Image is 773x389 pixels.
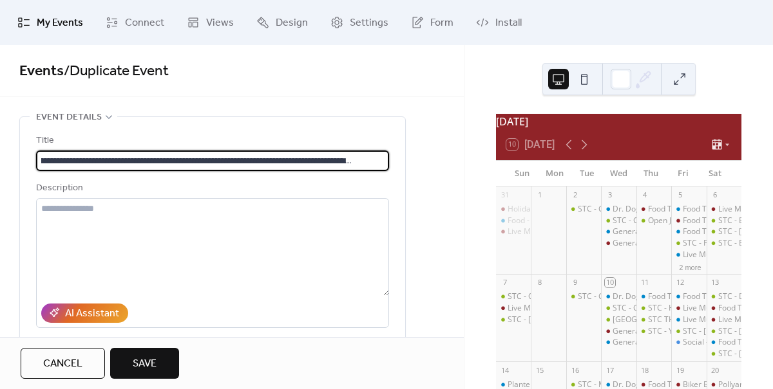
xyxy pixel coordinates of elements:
[64,57,169,86] span: / Duplicate Event
[671,204,706,215] div: Food Truck - Koris Koop -Roselle @ Fri Sep 5, 2025 5pm - 9pm (CDT)
[707,303,741,314] div: Food Truck - Happy Times - Lemont @ Sat Sep 13, 2025 2pm - 6pm (CDT)
[636,303,671,314] div: STC - Happy Lobster @ Thu Sep 11, 2025 5pm - 9pm (CDT)
[496,215,531,226] div: Food - Good Stuff Eats - Roselle @ Sun Aug 31, 2025 1pm - 4pm (CDT)
[707,238,741,249] div: STC - EXHALE @ Sat Sep 6, 2025 7pm - 10pm (CDT)
[707,204,741,215] div: Live Music- InFunktious Duo - Lemont @ Sat Sep 6, 2025 2pm - 5pm (CDT)
[601,291,636,302] div: Dr. Dog’s Food Truck - Roselle @ Weekly from 6pm to 9pm
[671,337,706,348] div: Social - Magician Pat Flanagan @ Fri Sep 12, 2025 8pm - 10:30pm (CDT)
[539,161,571,186] div: Mon
[601,337,636,348] div: General Knowledge Trivia - Roselle @ Wed Sep 10, 2025 7pm - 9pm (CDT)
[506,161,539,186] div: Sun
[571,161,603,186] div: Tue
[711,278,720,287] div: 13
[675,190,685,200] div: 5
[711,190,720,200] div: 6
[496,314,531,325] div: STC - Hunt House Creative Arts Center Adult Band Showcase @ Sun Sep 7, 2025 5pm - 7pm (CDT)STC - ...
[601,238,636,249] div: General Knowledge Trivia - Lemont @ Wed Sep 3, 2025 7pm - 9pm (CDT)
[8,5,93,40] a: My Events
[699,161,731,186] div: Sat
[601,215,636,226] div: STC - Charity Bike Ride with Sammy's Bikes @ Weekly from 6pm to 7:30pm on Wednesday from Wed May ...
[671,238,706,249] div: STC - Four Ds BBQ @ Fri Sep 5, 2025 5pm - 9pm (CDT)
[636,314,671,325] div: STC THEME NIGHT - YACHT ROCK @ Thu Sep 11, 2025 6pm - 10pm (CDT)
[601,326,636,337] div: General Knowledge Trivia - Lemont @ Wed Sep 10, 2025 7pm - 9pm (CDT)
[601,314,636,325] div: STC - Stadium Street Eats @ Wed Sep 10, 2025 6pm - 9pm (CDT)
[671,291,706,302] div: Food Truck - Da Wing Wagon/ Launch party - Roselle @ Fri Sep 12, 2025 5pm - 9pm (CDT)
[350,15,388,31] span: Settings
[36,110,102,125] span: Event details
[675,365,685,375] div: 19
[605,365,615,375] div: 17
[570,278,580,287] div: 9
[570,190,580,200] div: 2
[566,204,601,215] div: STC - General Knowledge Trivia @ Tue Sep 2, 2025 7pm - 9pm (CDT)
[495,15,522,31] span: Install
[605,278,615,287] div: 10
[707,337,741,348] div: Food Truck - Chuck’s Wood Fired Pizza - Roselle @ Sat Sep 13, 2025 5pm - 8pm (CST)
[671,249,706,260] div: Live Music - Billy Denton - Roselle @ Fri Sep 5, 2025 7pm - 10pm (CDT)
[603,161,635,186] div: Wed
[640,278,650,287] div: 11
[19,57,64,86] a: Events
[43,356,82,372] span: Cancel
[496,226,531,237] div: Live Music - Shawn Salmon - Lemont @ Sun Aug 31, 2025 2pm - 5pm (CDT)
[535,365,544,375] div: 15
[535,278,544,287] div: 8
[671,226,706,237] div: Food Truck- Uncle Cams Sandwiches - Roselle @ Fri Sep 5, 2025 5pm - 9pm (CDT)
[636,326,671,337] div: STC - Yacht Rockettes @ Thu Sep 11, 2025 7pm - 10pm (CDT)
[667,161,699,186] div: Fri
[671,215,706,226] div: Food Truck - Pizza 750 - Lemont @ Fri Sep 5, 2025 5pm - 9pm (CDT)
[635,161,667,186] div: Thu
[671,326,706,337] div: STC - Warren Douglas Band @ Fri Sep 12, 2025 7pm - 10pm (CDT)
[508,291,714,302] div: STC - Outdoor Doggie Dining class @ 1pm - 2:30pm (CDT)
[508,226,711,237] div: Live Music - [PERSON_NAME] @ [DATE] 2pm - 5pm (CDT)
[65,306,119,321] div: AI Assistant
[110,348,179,379] button: Save
[640,365,650,375] div: 18
[508,215,718,226] div: Food - Good Stuff Eats - Roselle @ [DATE] 1pm - 4pm (CDT)
[500,278,510,287] div: 7
[707,291,741,302] div: STC - Dark Horse Grill @ Sat Sep 13, 2025 1pm - 5pm (CDT)
[496,291,531,302] div: STC - Outdoor Doggie Dining class @ 1pm - 2:30pm (CDT)
[247,5,318,40] a: Design
[707,215,741,226] div: STC - Brew Town Bites @ Sat Sep 6, 2025 2pm - 7pm (CDT)
[601,204,636,215] div: Dr. Dog’s Food Truck - Roselle @ Weekly from 6pm to 9pm
[430,15,453,31] span: Form
[508,303,711,314] div: Live Music - [PERSON_NAME] @ [DATE] 2pm - 4pm (CDT)
[601,303,636,314] div: STC - Charity Bike Ride with Sammy's Bikes @ Weekly from 6pm to 7:30pm on Wednesday from Wed May ...
[37,15,83,31] span: My Events
[636,204,671,215] div: Food Truck - Tacos Los Jarochitos - Lemont @ Thu Sep 4, 2025 5pm - 9pm (CDT)
[601,226,636,237] div: General Knowledge - Roselle @ Wed Sep 3, 2025 7pm - 9pm (CDT)
[206,15,234,31] span: Views
[566,291,601,302] div: STC - General Knowledge Trivia @ Tue Sep 9, 2025 7pm - 9pm (CDT)
[707,226,741,237] div: STC - Terry Byrne @ Sat Sep 6, 2025 2pm - 5pm (CDT)
[707,348,741,359] div: STC - Matt Keen Band @ Sat Sep 13, 2025 7pm - 10pm (CDT)
[133,356,157,372] span: Save
[508,204,677,215] div: Holiday Taproom Hours 12pm -10pm @ [DATE]
[496,204,531,215] div: Holiday Taproom Hours 12pm -10pm @ Sun Aug 31, 2025
[36,181,386,196] div: Description
[671,303,706,314] div: Live Music - Dan Colles - Lemont @ Fri Sep 12, 2025 7pm - 10pm (CDT)
[21,348,105,379] button: Cancel
[496,114,741,129] div: [DATE]
[125,15,164,31] span: Connect
[496,303,531,314] div: Live Music - Dylan Raymond - Lemont @ Sun Sep 7, 2025 2pm - 4pm (CDT)
[41,303,128,323] button: AI Assistant
[675,278,685,287] div: 12
[466,5,531,40] a: Install
[570,365,580,375] div: 16
[640,190,650,200] div: 4
[707,326,741,337] div: STC - Billy Denton @ Sat Sep 13, 2025 2pm - 5pm (CDT)
[674,261,706,272] button: 2 more
[636,291,671,302] div: Food Truck - Dr Dogs - Roselle @ Thu Sep 11, 2025 5pm - 9pm (CDT)
[711,365,720,375] div: 20
[321,5,398,40] a: Settings
[177,5,243,40] a: Views
[500,365,510,375] div: 14
[276,15,308,31] span: Design
[671,314,706,325] div: Live Music - JD Kostyk - Roselle @ Fri Sep 12, 2025 7pm - 10pm (CDT)
[535,190,544,200] div: 1
[636,215,671,226] div: Open Jam with Sam Wyatt @ STC @ Thu Sep 4, 2025 7pm - 11pm (CDT)
[401,5,463,40] a: Form
[707,314,741,325] div: Live Music - Mike Hayes -Lemont @ Sat Sep 13, 2025 2pm - 5pm (CDT)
